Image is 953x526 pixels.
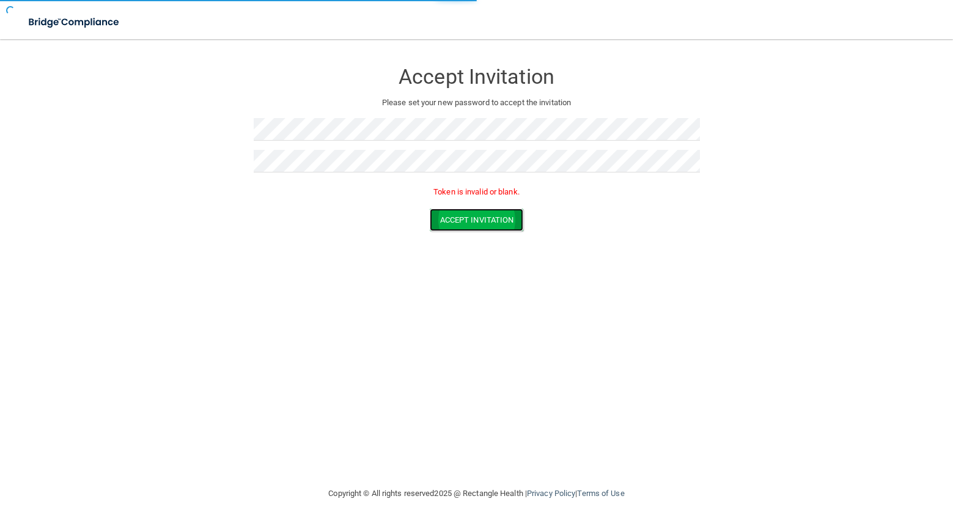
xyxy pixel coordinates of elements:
p: Token is invalid or blank. [254,185,700,199]
div: Copyright © All rights reserved 2025 @ Rectangle Health | | [254,474,700,513]
img: bridge_compliance_login_screen.278c3ca4.svg [18,10,131,35]
iframe: Drift Widget Chat Controller [741,439,938,488]
p: Please set your new password to accept the invitation [263,95,691,110]
h3: Accept Invitation [254,65,700,88]
a: Terms of Use [577,489,624,498]
a: Privacy Policy [527,489,575,498]
button: Accept Invitation [430,209,524,231]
